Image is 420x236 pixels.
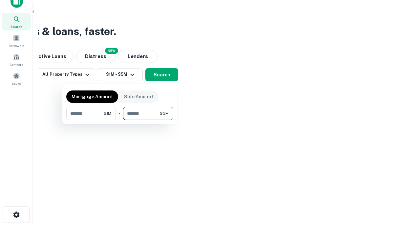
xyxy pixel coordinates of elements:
[72,93,113,100] p: Mortgage Amount
[160,110,169,116] span: $5M
[104,110,111,116] span: $1M
[387,184,420,215] iframe: Chat Widget
[124,93,153,100] p: Sale Amount
[118,107,120,120] div: -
